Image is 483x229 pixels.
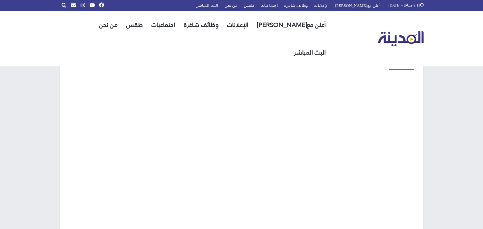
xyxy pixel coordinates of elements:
[95,11,122,39] a: من نحن
[253,11,330,39] a: أعلن مع[PERSON_NAME]
[180,11,223,39] a: وظائف شاغرة
[289,39,330,66] a: البث المباشر
[147,11,180,39] a: اجتماعيات
[223,11,253,39] a: الإعلانات
[378,31,424,47] img: تلفزيون المدينة
[122,11,147,39] a: طقس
